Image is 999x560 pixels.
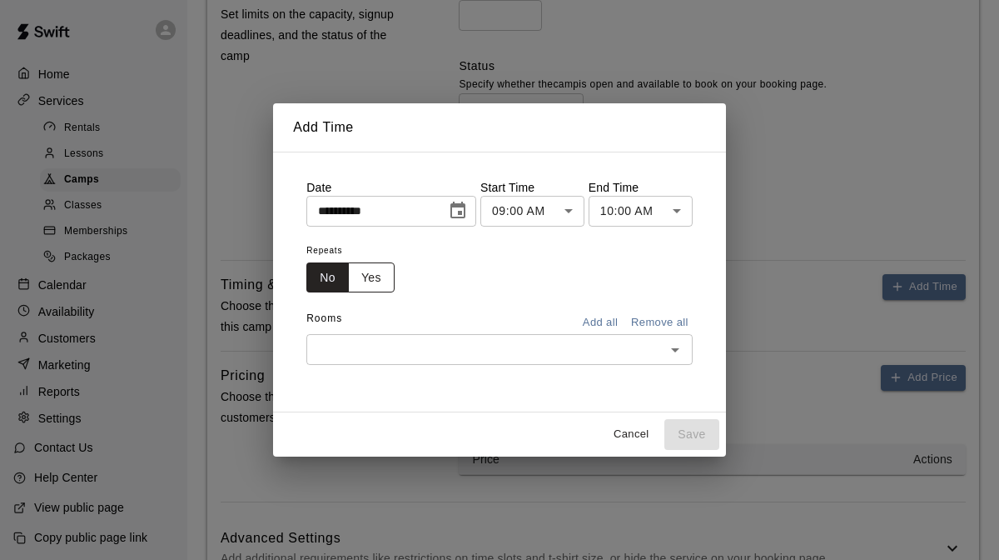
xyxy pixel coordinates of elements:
[306,262,395,293] div: outlined button group
[306,312,342,324] span: Rooms
[664,338,687,362] button: Open
[604,422,658,447] button: Cancel
[441,194,475,227] button: Choose date, selected date is Oct 14, 2025
[306,240,408,262] span: Repeats
[627,310,693,336] button: Remove all
[480,179,584,196] p: Start Time
[348,262,395,293] button: Yes
[306,179,476,196] p: Date
[480,196,584,227] div: 09:00 AM
[574,310,627,336] button: Add all
[273,103,726,152] h2: Add Time
[306,262,349,293] button: No
[589,196,693,227] div: 10:00 AM
[589,179,693,196] p: End Time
